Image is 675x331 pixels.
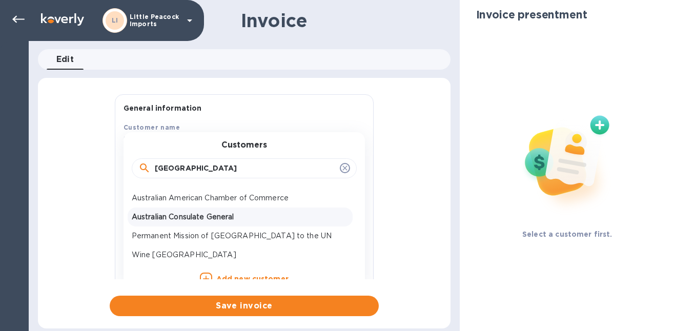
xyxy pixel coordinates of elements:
span: Save invoice [118,300,371,312]
p: Select a customer first. [522,229,612,239]
p: Australian Consulate General [132,212,349,222]
img: Logo [41,13,84,26]
h1: Invoice [241,10,307,31]
b: Add new customer [216,275,289,283]
button: Save invoice [110,296,379,316]
p: Permanent Mission of [GEOGRAPHIC_DATA] to the UN [132,231,349,241]
b: Customer name [124,123,180,131]
b: LI [112,16,118,24]
h2: Invoice presentment [476,8,587,21]
span: Edit [56,52,74,67]
h3: Customers [221,140,267,150]
p: Select customer name [124,134,204,145]
p: Australian American Chamber of Commerce [132,193,349,203]
input: Search [155,161,336,176]
p: Little Peacock Imports [130,13,181,28]
b: General information [124,104,202,112]
p: Wine [GEOGRAPHIC_DATA] [132,250,349,260]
